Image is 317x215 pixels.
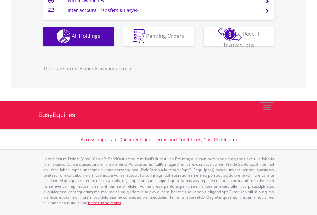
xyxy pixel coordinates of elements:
button: All Holdings [43,27,114,46]
p: Lorem Ipsum Dolors (Ame) Con a/e SeddOeiusmod tem InciDiduntut Lab Etd mag aliquaen admin veniamq... [43,156,274,205]
a: please read more: [88,200,121,205]
img: transactions-zar-wht.png [218,27,242,41]
span: Pending Orders [146,32,184,39]
img: pending_instructions-wht.png [133,29,145,43]
a: Access Important Documents (i.e. Terms and Conditions, Cost Profile etc) [81,136,237,143]
img: holdings-wht.png [57,29,71,43]
span: All Holdings [72,32,100,39]
button: Pending Orders [123,27,194,46]
a: EasyEquities [38,101,279,129]
button: Recent Transactions [204,27,274,46]
span: Recent Transactions [223,30,260,48]
td: Inter-account Transfers & EasyFx [68,5,257,15]
p: There are no investments in your account. [43,65,274,72]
